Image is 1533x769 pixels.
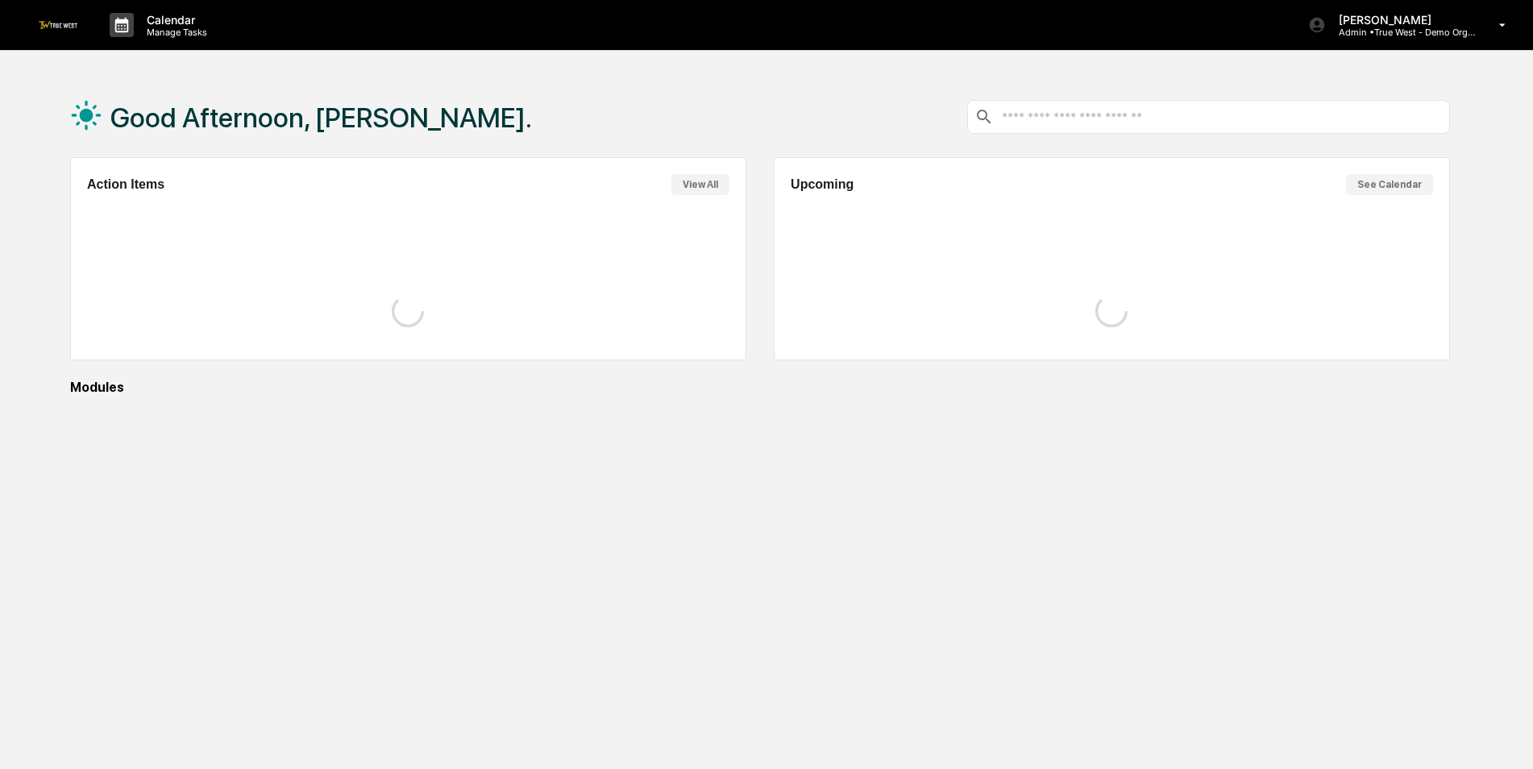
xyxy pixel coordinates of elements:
p: Admin • True West - Demo Organization [1326,27,1476,38]
p: Calendar [134,13,215,27]
img: logo [39,21,77,28]
div: Modules [70,380,1450,395]
button: See Calendar [1346,174,1433,195]
h2: Action Items [87,177,164,192]
p: Manage Tasks [134,27,215,38]
p: [PERSON_NAME] [1326,13,1476,27]
h1: Good Afternoon, [PERSON_NAME]. [110,102,532,134]
h2: Upcoming [791,177,854,192]
button: View All [671,174,729,195]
